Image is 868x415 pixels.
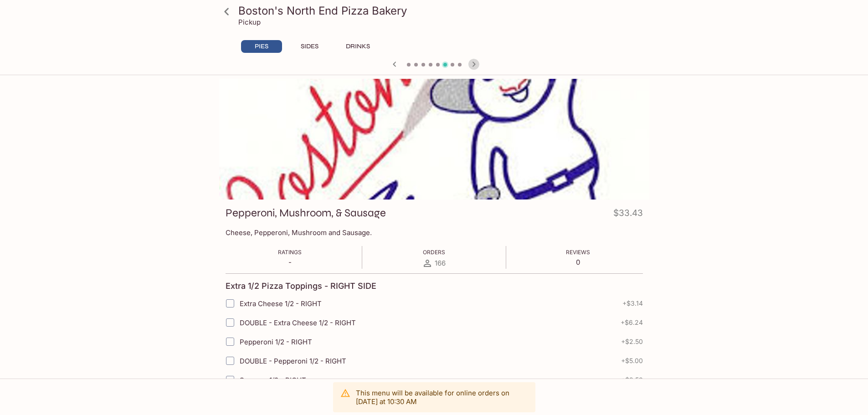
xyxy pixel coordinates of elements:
[241,40,282,53] button: PIES
[240,376,306,384] span: Sausage 1/2 - RIGHT
[226,281,376,291] h4: Extra 1/2 Pizza Toppings - RIGHT SIDE
[238,4,646,18] h3: Boston's North End Pizza Bakery
[621,319,643,326] span: + $6.24
[566,249,590,256] span: Reviews
[423,249,445,256] span: Orders
[621,338,643,345] span: + $2.50
[226,228,643,237] p: Cheese, Pepperoni, Mushroom and Sausage.
[621,376,643,384] span: + $2.50
[278,249,302,256] span: Ratings
[240,299,322,308] span: Extra Cheese 1/2 - RIGHT
[338,40,379,53] button: DRINKS
[240,318,356,327] span: DOUBLE - Extra Cheese 1/2 - RIGHT
[238,18,261,26] p: Pickup
[240,338,312,346] span: Pepperoni 1/2 - RIGHT
[240,357,346,365] span: DOUBLE - Pepperoni 1/2 - RIGHT
[219,79,649,200] div: Pepperoni, Mushroom, & Sausage
[289,40,330,53] button: SIDES
[435,259,446,267] span: 166
[566,258,590,266] p: 0
[226,206,386,220] h3: Pepperoni, Mushroom, & Sausage
[613,206,643,224] h4: $33.43
[356,389,528,406] p: This menu will be available for online orders on [DATE] at 10:30 AM
[622,300,643,307] span: + $3.14
[621,357,643,364] span: + $5.00
[278,258,302,266] p: -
